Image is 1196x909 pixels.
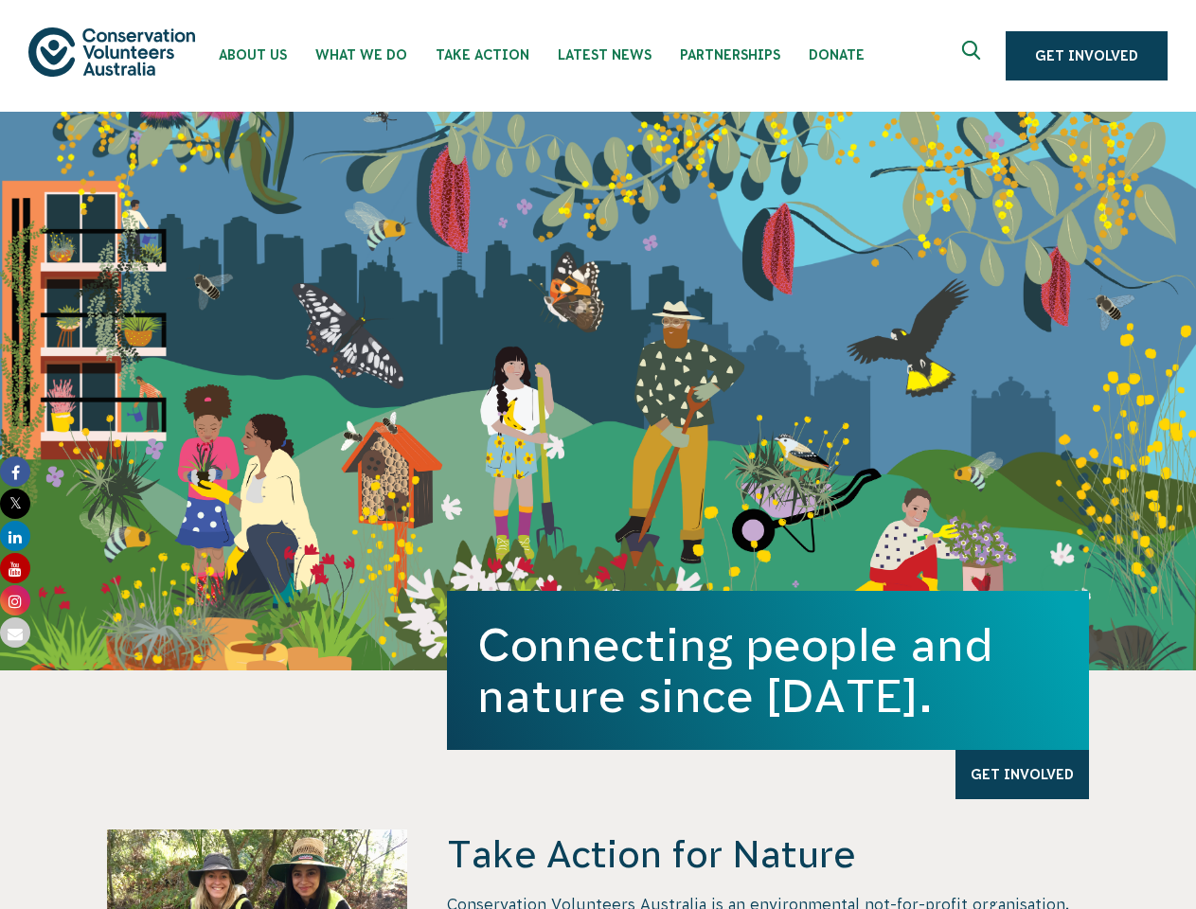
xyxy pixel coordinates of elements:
[447,829,1089,879] h4: Take Action for Nature
[436,47,529,62] span: Take Action
[219,47,287,62] span: About Us
[951,33,996,79] button: Expand search box Close search box
[315,47,407,62] span: What We Do
[809,47,865,62] span: Donate
[28,27,195,76] img: logo.svg
[477,619,1059,722] h1: Connecting people and nature since [DATE].
[558,47,652,62] span: Latest News
[1006,31,1168,80] a: Get Involved
[962,41,986,71] span: Expand search box
[955,750,1089,799] a: Get Involved
[680,47,780,62] span: Partnerships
